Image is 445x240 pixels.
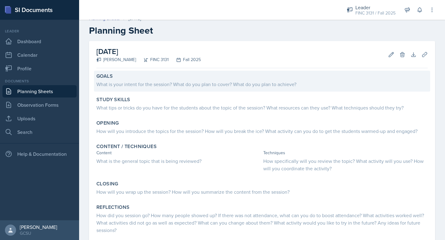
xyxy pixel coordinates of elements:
[20,230,57,236] div: GCSU
[96,97,130,103] label: Study Skills
[2,28,77,34] div: Leader
[2,62,77,75] a: Profile
[96,188,428,196] div: How will you wrap up the session? How will you summarize the content from the session?
[96,143,157,150] label: Content / Techniques
[355,10,396,16] div: FINC 3131 / Fall 2025
[2,112,77,125] a: Uploads
[96,150,261,156] div: Content
[96,157,261,165] div: What is the general topic that is being reviewed?
[2,85,77,97] a: Planning Sheets
[96,46,201,57] h2: [DATE]
[355,4,396,11] div: Leader
[263,150,428,156] div: Techniques
[169,56,201,63] div: Fall 2025
[2,99,77,111] a: Observation Forms
[2,126,77,138] a: Search
[136,56,169,63] div: FINC 3131
[96,127,428,135] div: How will you introduce the topics for the session? How will you break the ice? What activity can ...
[96,212,428,234] div: How did you session go? How many people showed up? If there was not attendance, what can you do t...
[96,73,113,79] label: Goals
[96,120,119,126] label: Opening
[2,78,77,84] div: Documents
[20,224,57,230] div: [PERSON_NAME]
[96,204,129,210] label: Reflections
[89,25,435,36] h2: Planning Sheet
[96,56,136,63] div: [PERSON_NAME]
[2,148,77,160] div: Help & Documentation
[96,181,118,187] label: Closing
[2,49,77,61] a: Calendar
[263,157,428,172] div: How specifically will you review the topic? What activity will you use? How will you coordinate t...
[96,81,428,88] div: What is your intent for the session? What do you plan to cover? What do you plan to achieve?
[2,35,77,48] a: Dashboard
[96,104,428,111] div: What tips or tricks do you have for the students about the topic of the session? What resources c...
